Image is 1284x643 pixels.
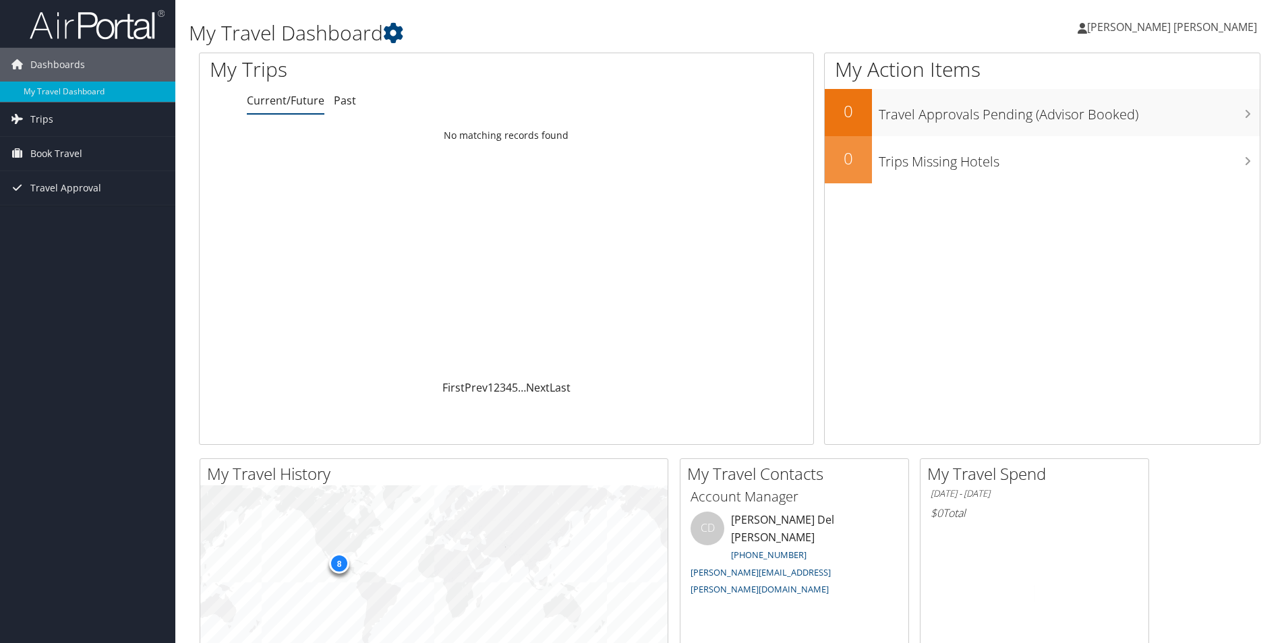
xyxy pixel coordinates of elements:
[684,512,905,601] li: [PERSON_NAME] Del [PERSON_NAME]
[189,19,910,47] h1: My Travel Dashboard
[526,380,550,395] a: Next
[731,549,807,561] a: [PHONE_NUMBER]
[691,487,898,506] h3: Account Manager
[825,55,1260,84] h1: My Action Items
[691,566,831,596] a: [PERSON_NAME][EMAIL_ADDRESS][PERSON_NAME][DOMAIN_NAME]
[825,89,1260,136] a: 0Travel Approvals Pending (Advisor Booked)
[691,512,724,545] div: CD
[465,380,488,395] a: Prev
[825,136,1260,183] a: 0Trips Missing Hotels
[30,102,53,136] span: Trips
[931,487,1138,500] h6: [DATE] - [DATE]
[1078,7,1271,47] a: [PERSON_NAME] [PERSON_NAME]
[500,380,506,395] a: 3
[329,553,349,574] div: 8
[30,9,165,40] img: airportal-logo.png
[879,98,1260,124] h3: Travel Approvals Pending (Advisor Booked)
[247,93,324,108] a: Current/Future
[200,123,813,148] td: No matching records found
[879,146,1260,171] h3: Trips Missing Hotels
[931,506,943,520] span: $0
[210,55,548,84] h1: My Trips
[931,506,1138,520] h6: Total
[512,380,518,395] a: 5
[488,380,494,395] a: 1
[494,380,500,395] a: 2
[825,100,872,123] h2: 0
[442,380,465,395] a: First
[207,462,668,485] h2: My Travel History
[687,462,908,485] h2: My Travel Contacts
[334,93,356,108] a: Past
[30,171,101,205] span: Travel Approval
[506,380,512,395] a: 4
[1087,20,1257,34] span: [PERSON_NAME] [PERSON_NAME]
[550,380,571,395] a: Last
[518,380,526,395] span: …
[30,48,85,82] span: Dashboards
[30,137,82,171] span: Book Travel
[825,147,872,170] h2: 0
[927,462,1148,485] h2: My Travel Spend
